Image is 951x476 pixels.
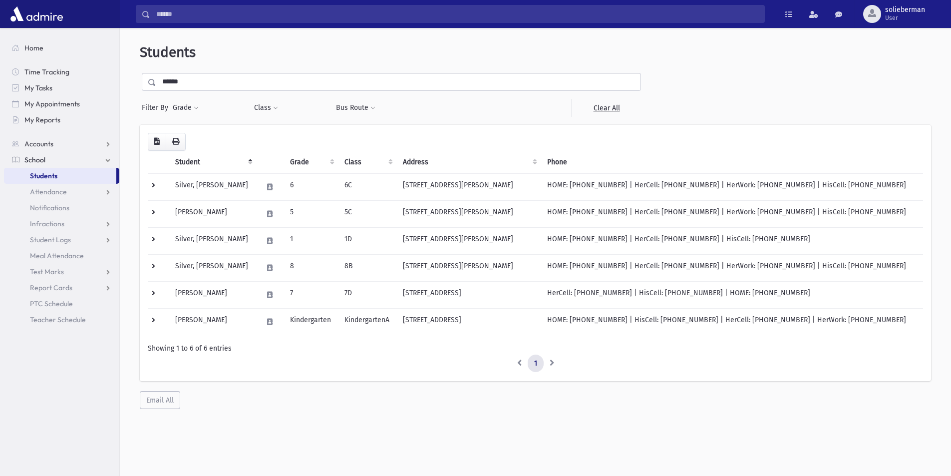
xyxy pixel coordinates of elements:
[338,200,397,227] td: 5C
[4,296,119,312] a: PTC Schedule
[338,281,397,308] td: 7D
[338,151,397,174] th: Class: activate to sort column ascending
[397,200,541,227] td: [STREET_ADDRESS][PERSON_NAME]
[148,133,166,151] button: CSV
[885,14,925,22] span: User
[541,200,923,227] td: HOME: [PHONE_NUMBER] | HerCell: [PHONE_NUMBER] | HerWork: [PHONE_NUMBER] | HisCell: [PHONE_NUMBER]
[541,308,923,335] td: HOME: [PHONE_NUMBER] | HisCell: [PHONE_NUMBER] | HerCell: [PHONE_NUMBER] | HerWork: [PHONE_NUMBER]
[30,187,67,196] span: Attendance
[169,254,257,281] td: Silver, [PERSON_NAME]
[169,151,257,174] th: Student: activate to sort column descending
[541,281,923,308] td: HerCell: [PHONE_NUMBER] | HisCell: [PHONE_NUMBER] | HOME: [PHONE_NUMBER]
[4,312,119,328] a: Teacher Schedule
[4,200,119,216] a: Notifications
[169,227,257,254] td: Silver, [PERSON_NAME]
[541,173,923,200] td: HOME: [PHONE_NUMBER] | HerCell: [PHONE_NUMBER] | HerWork: [PHONE_NUMBER] | HisCell: [PHONE_NUMBER]
[30,219,64,228] span: Infractions
[338,308,397,335] td: KindergartenA
[4,40,119,56] a: Home
[30,267,64,276] span: Test Marks
[24,115,60,124] span: My Reports
[338,254,397,281] td: 8B
[148,343,923,354] div: Showing 1 to 6 of 6 entries
[885,6,925,14] span: solieberman
[541,227,923,254] td: HOME: [PHONE_NUMBER] | HerCell: [PHONE_NUMBER] | HisCell: [PHONE_NUMBER]
[24,83,52,92] span: My Tasks
[4,112,119,128] a: My Reports
[24,99,80,108] span: My Appointments
[4,136,119,152] a: Accounts
[528,355,544,373] a: 1
[335,99,376,117] button: Bus Route
[397,308,541,335] td: [STREET_ADDRESS]
[284,254,338,281] td: 8
[338,227,397,254] td: 1D
[397,173,541,200] td: [STREET_ADDRESS][PERSON_NAME]
[4,80,119,96] a: My Tasks
[284,173,338,200] td: 6
[140,44,196,60] span: Students
[30,299,73,308] span: PTC Schedule
[140,391,180,409] button: Email All
[4,184,119,200] a: Attendance
[4,168,116,184] a: Students
[284,281,338,308] td: 7
[166,133,186,151] button: Print
[541,254,923,281] td: HOME: [PHONE_NUMBER] | HerCell: [PHONE_NUMBER] | HerWork: [PHONE_NUMBER] | HisCell: [PHONE_NUMBER]
[284,200,338,227] td: 5
[397,227,541,254] td: [STREET_ADDRESS][PERSON_NAME]
[24,43,43,52] span: Home
[4,280,119,296] a: Report Cards
[254,99,279,117] button: Class
[338,173,397,200] td: 6C
[397,151,541,174] th: Address: activate to sort column ascending
[4,216,119,232] a: Infractions
[30,251,84,260] span: Meal Attendance
[397,254,541,281] td: [STREET_ADDRESS][PERSON_NAME]
[24,67,69,76] span: Time Tracking
[142,102,172,113] span: Filter By
[4,232,119,248] a: Student Logs
[572,99,641,117] a: Clear All
[284,227,338,254] td: 1
[541,151,923,174] th: Phone
[169,308,257,335] td: [PERSON_NAME]
[150,5,764,23] input: Search
[4,96,119,112] a: My Appointments
[169,281,257,308] td: [PERSON_NAME]
[30,203,69,212] span: Notifications
[24,155,45,164] span: School
[30,315,86,324] span: Teacher Schedule
[169,173,257,200] td: Silver, [PERSON_NAME]
[284,308,338,335] td: Kindergarten
[4,264,119,280] a: Test Marks
[30,235,71,244] span: Student Logs
[284,151,338,174] th: Grade: activate to sort column ascending
[172,99,199,117] button: Grade
[169,200,257,227] td: [PERSON_NAME]
[30,171,57,180] span: Students
[30,283,72,292] span: Report Cards
[397,281,541,308] td: [STREET_ADDRESS]
[24,139,53,148] span: Accounts
[4,64,119,80] a: Time Tracking
[8,4,65,24] img: AdmirePro
[4,248,119,264] a: Meal Attendance
[4,152,119,168] a: School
